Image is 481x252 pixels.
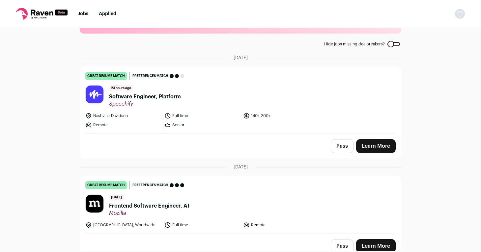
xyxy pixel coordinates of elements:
a: Applied [99,12,116,16]
span: Software Engineer, Platform [109,93,181,101]
li: Full time [164,222,240,228]
span: Hide jobs missing dealbreakers? [324,41,385,47]
span: 23 hours ago [109,85,133,91]
span: [DATE] [234,164,248,170]
li: 140k-200k [243,113,318,119]
span: Speechify [109,101,181,107]
span: [DATE] [109,194,124,201]
button: Pass [331,139,354,153]
span: Preferences match [132,182,168,189]
a: great resume match Preferences match [DATE] Frontend Software Engineer, AI Mozilla [GEOGRAPHIC_DA... [80,176,401,234]
li: [GEOGRAPHIC_DATA], Worldwide [85,222,160,228]
a: Learn More [356,139,396,153]
img: nopic.png [455,9,465,19]
li: Nashville-Davidson [85,113,160,119]
button: Open dropdown [455,9,465,19]
li: Senior [164,122,240,128]
span: Frontend Software Engineer, AI [109,202,189,210]
a: great resume match Preferences match 23 hours ago Software Engineer, Platform Speechify Nashville... [80,67,401,134]
li: Remote [85,122,160,128]
li: Full time [164,113,240,119]
img: 59b05ed76c69f6ff723abab124283dfa738d80037756823f9fc9e3f42b66bce3.jpg [86,86,103,103]
span: Mozilla [109,210,189,216]
span: [DATE] [234,55,248,61]
img: ed6f39911129357e39051950c0635099861b11d33cdbe02a057c56aa8f195c9d [86,195,103,213]
span: Preferences match [132,73,168,79]
div: great resume match [85,181,127,189]
div: great resume match [85,72,127,80]
a: Jobs [78,12,88,16]
li: Remote [243,222,318,228]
